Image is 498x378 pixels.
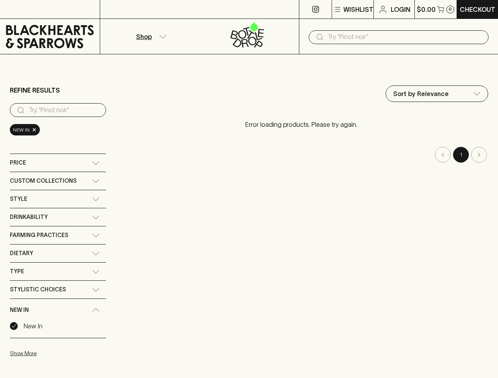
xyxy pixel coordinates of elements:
span: Type [10,267,24,276]
p: Refine Results [10,85,60,95]
p: $0.00 [417,5,436,14]
span: Drinkability [10,212,48,222]
span: New In [10,305,29,315]
p: Checkout [460,5,495,14]
span: Dietary [10,248,33,258]
span: Price [10,158,26,168]
p: ⠀ [100,5,107,14]
input: Try "Pinot noir" [328,31,482,43]
p: Wishlist [343,5,373,14]
div: Drinkability [10,208,106,226]
span: Stylistic Choices [10,285,66,295]
div: Custom Collections [10,172,106,190]
button: page 1 [453,147,469,163]
div: Style [10,190,106,208]
span: Style [10,194,27,204]
span: Farming Practices [10,230,68,240]
div: Sort by Relevance [386,86,488,102]
button: Show More [10,345,113,361]
p: 0 [449,7,452,11]
p: Login [391,5,410,14]
div: Stylistic Choices [10,281,106,298]
nav: pagination navigation [114,147,488,163]
div: Type [10,263,106,280]
p: Error loading products. Please try again. [114,112,488,137]
input: Try “Pinot noir” [29,104,100,117]
p: New In [24,321,43,331]
div: New In [10,299,106,321]
p: Sort by Relevance [393,89,449,98]
div: Farming Practices [10,226,106,244]
span: Custom Collections [10,176,76,186]
span: × [32,126,37,134]
div: Dietary [10,245,106,262]
div: Price [10,154,106,172]
span: New In [13,126,30,134]
button: Shop [100,19,200,54]
p: Shop [136,32,152,41]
